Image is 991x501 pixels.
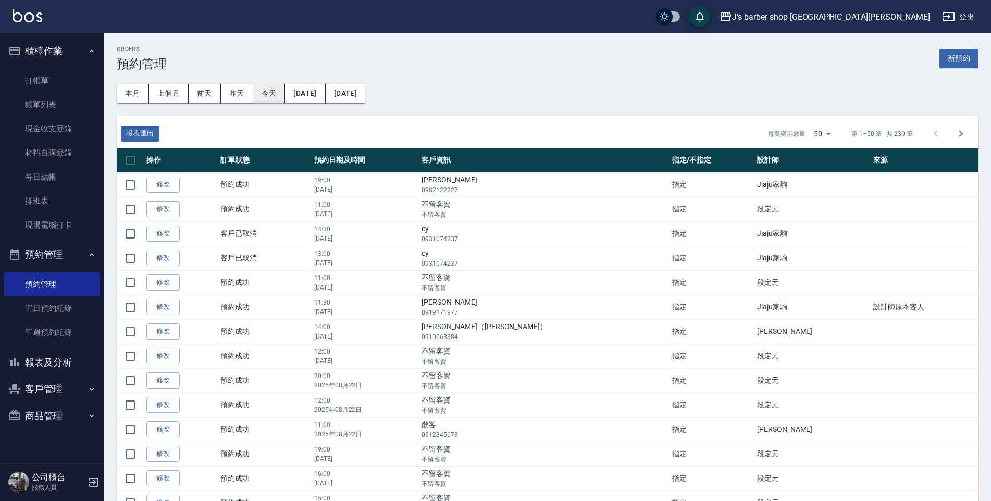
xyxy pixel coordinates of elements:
td: 預約成功 [218,368,312,393]
td: 不留客資 [419,466,670,491]
td: 預約成功 [218,417,312,442]
a: 修改 [146,274,180,291]
button: 商品管理 [4,403,100,430]
button: [DATE] [326,84,365,103]
td: 段定元 [754,368,871,393]
td: 不留客資 [419,393,670,417]
p: 不留客資 [422,357,667,366]
a: 修改 [146,470,180,486]
td: 預約成功 [218,442,312,466]
td: Jiaju家駒 [754,221,871,246]
button: 昨天 [221,84,253,103]
p: 14:00 [314,322,417,332]
td: 客戶已取消 [218,246,312,270]
td: 指定 [670,270,754,295]
td: 指定 [670,344,754,368]
p: 13:00 [314,249,417,258]
td: 預約成功 [218,344,312,368]
button: 報表匯出 [121,126,159,142]
td: 不留客資 [419,442,670,466]
p: [DATE] [314,234,417,243]
p: 16:00 [314,469,417,479]
p: 不留客資 [422,479,667,489]
h2: Orders [117,46,167,53]
p: 不留客資 [422,455,667,464]
button: 預約管理 [4,241,100,268]
a: 預約管理 [4,272,100,296]
p: 12:00 [314,396,417,405]
p: 11:00 [314,420,417,430]
h5: 公司櫃台 [32,472,85,483]
a: 帳單列表 [4,93,100,117]
td: 指定 [670,393,754,417]
td: 散客 [419,417,670,442]
a: 修改 [146,201,180,217]
td: 指定 [670,197,754,221]
button: 報表及分析 [4,349,100,376]
td: 段定元 [754,442,871,466]
p: [DATE] [314,283,417,292]
button: save [689,6,710,27]
td: [PERSON_NAME] [419,172,670,197]
p: 14:30 [314,224,417,234]
a: 材料自購登錄 [4,141,100,165]
button: 櫃檯作業 [4,37,100,65]
p: 2025年08月22日 [314,381,417,390]
p: 2025年08月22日 [314,430,417,439]
td: [PERSON_NAME] [754,319,871,344]
button: J’s barber shop [GEOGRAPHIC_DATA][PERSON_NAME] [715,6,934,28]
a: 排班表 [4,189,100,213]
td: 指定 [670,368,754,393]
td: [PERSON_NAME] [419,295,670,319]
p: 不留客資 [422,381,667,391]
td: 預約成功 [218,319,312,344]
div: J’s barber shop [GEOGRAPHIC_DATA][PERSON_NAME] [732,10,930,23]
p: 0919171977 [422,308,667,317]
a: 打帳單 [4,69,100,93]
a: 修改 [146,177,180,193]
td: 段定元 [754,270,871,295]
p: [DATE] [314,356,417,366]
p: 0931074237 [422,259,667,268]
td: cy [419,246,670,270]
p: 12:00 [314,347,417,356]
button: 本月 [117,84,149,103]
a: 現金收支登錄 [4,117,100,141]
p: 不留客資 [422,406,667,415]
th: 操作 [144,148,218,173]
h3: 預約管理 [117,57,167,71]
td: 預約成功 [218,466,312,491]
p: 0919063384 [422,332,667,342]
p: [DATE] [314,332,417,341]
a: 修改 [146,372,180,389]
a: 新預約 [939,53,978,63]
p: 第 1–50 筆 共 230 筆 [851,129,913,139]
p: 11:30 [314,298,417,307]
button: [DATE] [285,84,325,103]
p: [DATE] [314,479,417,488]
td: 段定元 [754,393,871,417]
td: 指定 [670,417,754,442]
td: 不留客資 [419,368,670,393]
td: 指定 [670,442,754,466]
button: 登出 [938,7,978,27]
a: 單週預約紀錄 [4,320,100,344]
td: 指定 [670,221,754,246]
a: 修改 [146,397,180,413]
a: 單日預約紀錄 [4,296,100,320]
p: 20:00 [314,371,417,381]
th: 客戶資訊 [419,148,670,173]
img: Person [8,472,29,493]
p: 不留客資 [422,283,667,293]
button: Go to next page [948,121,973,146]
td: 段定元 [754,197,871,221]
p: [DATE] [314,307,417,317]
th: 訂單狀態 [218,148,312,173]
th: 來源 [871,148,978,173]
p: 服務人員 [32,483,85,492]
td: 指定 [670,319,754,344]
td: 預約成功 [218,197,312,221]
a: 修改 [146,446,180,462]
p: 0912345678 [422,430,667,440]
th: 指定/不指定 [670,148,754,173]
